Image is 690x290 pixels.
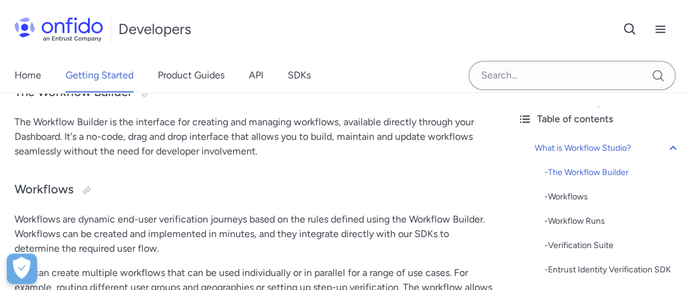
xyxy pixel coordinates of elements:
[544,165,680,180] div: - The Workflow Builder
[544,190,680,204] div: - Workflows
[15,212,493,256] p: Workflows are dynamic end-user verification journeys based on the rules defined using the Workflo...
[535,141,680,156] a: What is Workflow Studio?
[66,58,134,92] a: Getting Started
[288,58,311,92] a: SDKs
[615,14,645,44] button: Open search button
[249,58,263,92] a: API
[544,214,680,229] a: -Workflow Runs
[468,61,675,90] input: Onfido search input field
[544,190,680,204] a: -Workflows
[7,254,37,284] button: Open Preferences
[544,238,680,253] a: -Verification Suite
[544,238,680,253] div: - Verification Suite
[158,58,225,92] a: Product Guides
[15,17,103,41] img: Onfido Logo
[15,181,493,200] h3: Workflows
[645,14,675,44] button: Open navigation menu button
[623,22,637,36] svg: Open search button
[15,115,493,159] p: The Workflow Builder is the interface for creating and managing workflows, available directly thr...
[653,22,668,36] svg: Open navigation menu button
[544,263,680,277] div: - Entrust Identity Verification SDK
[118,19,191,39] h1: Developers
[7,254,37,284] div: Cookie Preferences
[544,263,680,277] a: -Entrust Identity Verification SDK
[544,214,680,229] div: - Workflow Runs
[544,165,680,180] a: -The Workflow Builder
[15,58,41,92] a: Home
[518,112,680,126] div: Table of contents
